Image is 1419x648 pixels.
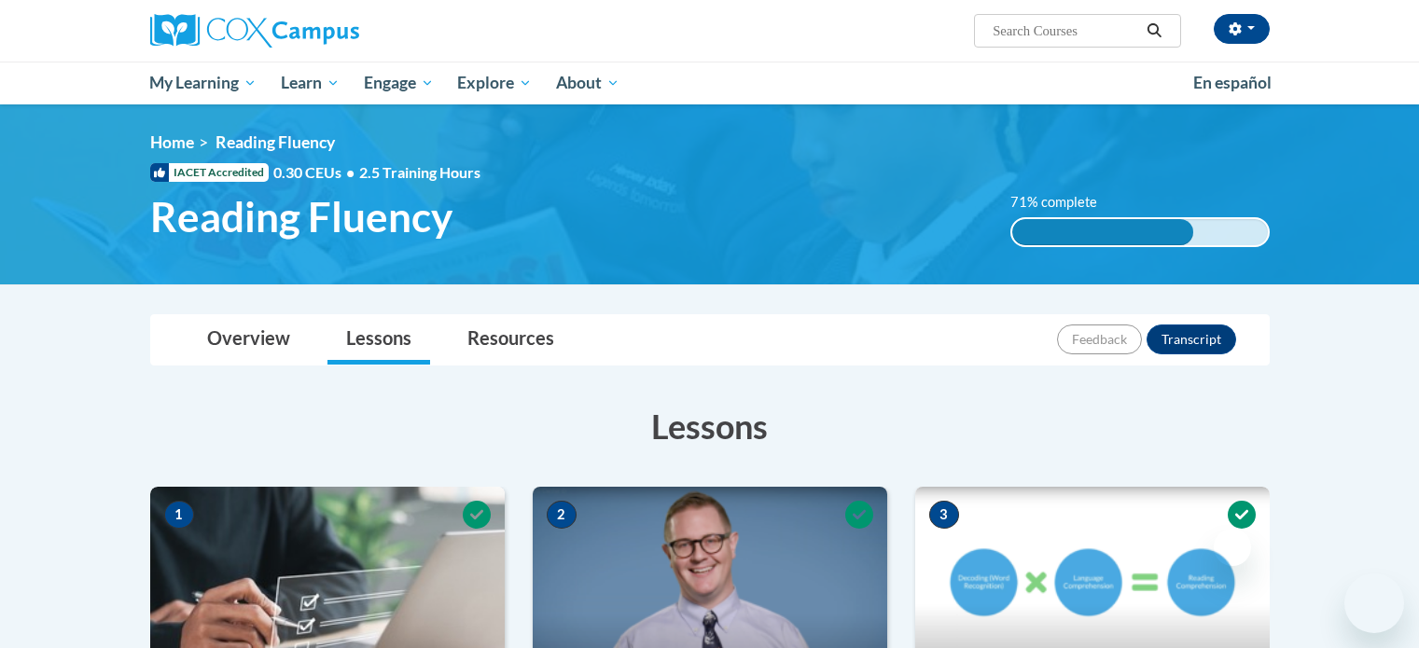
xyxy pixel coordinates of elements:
[273,162,359,183] span: 0.30 CEUs
[929,501,959,529] span: 3
[544,62,632,104] a: About
[150,14,505,48] a: Cox Campus
[1193,73,1272,92] span: En español
[150,403,1270,449] h3: Lessons
[346,163,355,181] span: •
[122,62,1298,104] div: Main menu
[1214,14,1270,44] button: Account Settings
[150,163,269,182] span: IACET Accredited
[1012,219,1193,245] div: 71% complete
[547,501,577,529] span: 2
[138,62,270,104] a: My Learning
[150,192,452,241] span: Reading Fluency
[1181,63,1284,103] a: En español
[1010,192,1118,213] label: 71% complete
[359,163,480,181] span: 2.5 Training Hours
[149,72,257,94] span: My Learning
[327,315,430,365] a: Lessons
[1147,324,1236,354] button: Transcript
[1057,324,1142,354] button: Feedback
[1214,529,1251,566] iframe: Close message
[164,501,194,529] span: 1
[556,72,619,94] span: About
[352,62,446,104] a: Engage
[991,20,1140,42] input: Search Courses
[269,62,352,104] a: Learn
[1140,20,1168,42] button: Search
[1344,573,1404,633] iframe: Button to launch messaging window
[188,315,309,365] a: Overview
[150,132,194,152] a: Home
[449,315,573,365] a: Resources
[150,14,359,48] img: Cox Campus
[364,72,434,94] span: Engage
[216,132,335,152] span: Reading Fluency
[281,72,340,94] span: Learn
[445,62,544,104] a: Explore
[457,72,532,94] span: Explore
